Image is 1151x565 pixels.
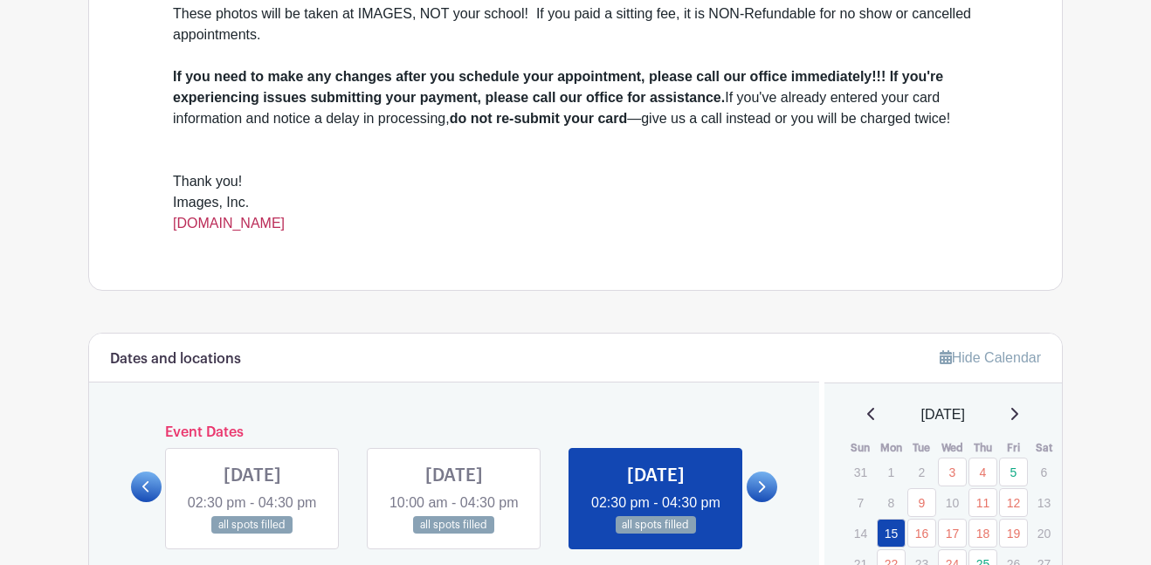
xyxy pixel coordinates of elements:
[877,489,906,516] p: 8
[1030,458,1058,486] p: 6
[937,439,968,457] th: Wed
[846,458,875,486] p: 31
[450,111,628,126] strong: do not re-submit your card
[968,519,997,548] a: 18
[846,489,875,516] p: 7
[907,519,936,548] a: 16
[968,458,997,486] a: 4
[998,439,1029,457] th: Fri
[907,488,936,517] a: 9
[940,350,1041,365] a: Hide Calendar
[1030,520,1058,547] p: 20
[162,424,747,441] h6: Event Dates
[999,458,1028,486] a: 5
[173,216,285,231] a: [DOMAIN_NAME]
[938,489,967,516] p: 10
[1030,489,1058,516] p: 13
[173,69,943,105] strong: If you need to make any changes after you schedule your appointment, please call our office immed...
[173,66,978,129] div: If you've already entered your card information and notice a delay in processing, —give us a call...
[921,404,965,425] span: [DATE]
[877,458,906,486] p: 1
[968,439,998,457] th: Thu
[173,171,978,192] div: Thank you!
[907,458,936,486] p: 2
[846,520,875,547] p: 14
[968,488,997,517] a: 11
[845,439,876,457] th: Sun
[1029,439,1059,457] th: Sat
[938,519,967,548] a: 17
[876,439,906,457] th: Mon
[906,439,937,457] th: Tue
[999,519,1028,548] a: 19
[938,458,967,486] a: 3
[877,519,906,548] a: 15
[110,351,241,368] h6: Dates and locations
[999,488,1028,517] a: 12
[173,192,978,234] div: Images, Inc.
